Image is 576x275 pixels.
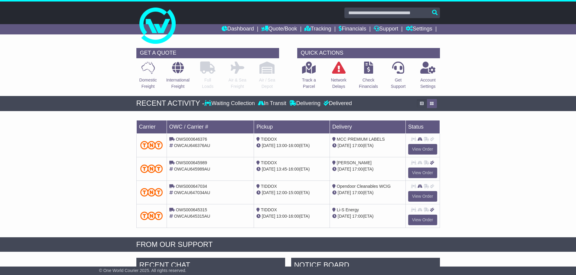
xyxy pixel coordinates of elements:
[408,144,437,155] a: View Order
[256,213,327,219] div: - (ETA)
[374,24,398,34] a: Support
[302,61,316,93] a: Track aParcel
[261,137,277,142] span: TIDDOX
[261,207,277,212] span: TIDDOX
[136,99,205,108] div: RECENT ACTIVITY -
[291,258,440,274] div: NOTICE BOARD
[338,167,351,171] span: [DATE]
[337,184,391,189] span: Opendoor Cleanables WCIG
[406,24,432,34] a: Settings
[331,77,346,90] p: Network Delays
[276,214,287,219] span: 13:00
[288,100,322,107] div: Delivering
[338,143,351,148] span: [DATE]
[222,24,254,34] a: Dashboard
[332,142,403,149] div: (ETA)
[139,61,157,93] a: DomesticFreight
[174,190,210,195] span: OWCAU647034AU
[408,215,437,225] a: View Order
[276,190,287,195] span: 12:00
[302,77,316,90] p: Track a Parcel
[99,268,187,273] span: © One World Courier 2025. All rights reserved.
[359,61,378,93] a: CheckFinancials
[337,207,359,212] span: Li-S Energy
[140,141,163,149] img: TNT_Domestic.png
[140,165,163,173] img: TNT_Domestic.png
[167,120,254,133] td: OWC / Carrier #
[262,167,275,171] span: [DATE]
[256,166,327,172] div: - (ETA)
[262,190,275,195] span: [DATE]
[337,137,385,142] span: MCC PREMIUM LABELS
[405,120,440,133] td: Status
[176,184,207,189] span: OWS000647034
[322,100,352,107] div: Delivered
[332,166,403,172] div: (ETA)
[390,61,406,93] a: GetSupport
[256,100,288,107] div: In Transit
[256,142,327,149] div: - (ETA)
[140,212,163,220] img: TNT_Domestic.png
[262,143,275,148] span: [DATE]
[288,190,299,195] span: 15:00
[174,167,210,171] span: OWCAU645989AU
[352,167,363,171] span: 17:00
[136,240,440,249] div: FROM OUR SUPPORT
[352,143,363,148] span: 17:00
[276,143,287,148] span: 13:00
[408,168,437,178] a: View Order
[139,77,157,90] p: Domestic Freight
[176,137,207,142] span: OWS000646376
[174,214,210,219] span: OWCAU645315AU
[304,24,331,34] a: Tracking
[408,191,437,202] a: View Order
[332,213,403,219] div: (ETA)
[391,77,405,90] p: Get Support
[330,61,347,93] a: NetworkDelays
[332,190,403,196] div: (ETA)
[262,214,275,219] span: [DATE]
[259,77,275,90] p: Air / Sea Depot
[339,24,366,34] a: Financials
[176,160,207,165] span: OWS000645989
[229,77,246,90] p: Air & Sea Freight
[261,24,297,34] a: Quote/Book
[261,184,277,189] span: TIDDOX
[420,77,436,90] p: Account Settings
[338,214,351,219] span: [DATE]
[352,190,363,195] span: 17:00
[297,48,440,58] div: QUICK ACTIONS
[200,77,215,90] p: Full Loads
[288,143,299,148] span: 16:00
[276,167,287,171] span: 13:45
[330,120,405,133] td: Delivery
[174,143,210,148] span: OWCAU646376AU
[359,77,378,90] p: Check Financials
[140,188,163,196] img: TNT_Domestic.png
[288,167,299,171] span: 16:00
[166,61,190,93] a: InternationalFreight
[338,190,351,195] span: [DATE]
[256,190,327,196] div: - (ETA)
[136,258,285,274] div: RECENT CHAT
[136,48,279,58] div: GET A QUOTE
[261,160,277,165] span: TIDDOX
[254,120,330,133] td: Pickup
[176,207,207,212] span: OWS000645315
[136,120,167,133] td: Carrier
[288,214,299,219] span: 16:00
[337,160,372,165] span: [PERSON_NAME]
[352,214,363,219] span: 17:00
[204,100,256,107] div: Waiting Collection
[166,77,190,90] p: International Freight
[420,61,436,93] a: AccountSettings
